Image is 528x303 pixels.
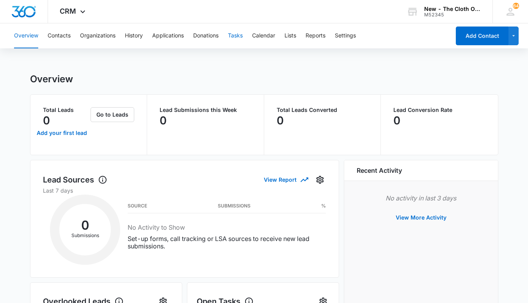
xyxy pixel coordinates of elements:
span: CRM [60,7,76,15]
button: Tasks [228,23,243,48]
button: Contacts [48,23,71,48]
button: View More Activity [388,208,454,227]
p: No activity in last 3 days [357,193,485,203]
button: Calendar [252,23,275,48]
button: Settings [314,174,326,186]
button: View Report [264,173,308,186]
span: 64 [513,3,519,9]
h2: 0 [59,220,111,230]
button: Donations [193,23,219,48]
p: 0 [43,114,50,127]
button: Go to Leads [91,107,134,122]
button: Organizations [80,23,116,48]
p: Lead Conversion Rate [393,107,485,113]
div: account id [424,12,481,18]
a: Go to Leads [91,111,134,118]
button: Reports [306,23,325,48]
h3: % [321,204,326,208]
p: Total Leads [43,107,89,113]
div: account name [424,6,481,12]
p: Submissions [59,232,111,239]
p: Total Leads Converted [277,107,368,113]
div: notifications count [513,3,519,9]
h6: Recent Activity [357,166,402,175]
p: 0 [160,114,167,127]
h3: No Activity to Show [128,223,326,232]
a: Add your first lead [35,124,89,142]
p: Set-up forms, call tracking or LSA sources to receive new lead submissions. [128,235,326,250]
p: 0 [393,114,400,127]
button: Overview [14,23,38,48]
button: Add Contact [456,27,508,45]
button: Lists [284,23,296,48]
h3: Submissions [218,204,251,208]
h1: Lead Sources [43,174,107,186]
button: Settings [335,23,356,48]
h1: Overview [30,73,73,85]
p: 0 [277,114,284,127]
button: History [125,23,143,48]
p: Lead Submissions this Week [160,107,251,113]
p: Last 7 days [43,186,326,195]
button: Applications [152,23,184,48]
h3: Source [128,204,147,208]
